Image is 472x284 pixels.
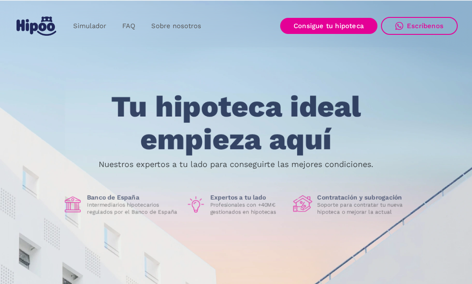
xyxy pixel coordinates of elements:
h1: Banco de España [87,193,179,201]
a: Simulador [65,17,114,35]
a: Sobre nosotros [143,17,209,35]
a: home [14,13,58,39]
a: FAQ [114,17,143,35]
p: Nuestros expertos a tu lado para conseguirte las mejores condiciones. [99,161,373,168]
a: Consigue tu hipoteca [280,18,377,34]
div: Escríbenos [407,22,443,30]
h1: Tu hipoteca ideal empieza aquí [67,91,405,155]
p: Soporte para contratar tu nueva hipoteca o mejorar la actual [317,201,409,216]
h1: Contratación y subrogación [317,193,409,201]
a: Escríbenos [381,17,458,35]
p: Profesionales con +40M€ gestionados en hipotecas [210,201,286,216]
h1: Expertos a tu lado [210,193,286,201]
p: Intermediarios hipotecarios regulados por el Banco de España [87,201,179,216]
